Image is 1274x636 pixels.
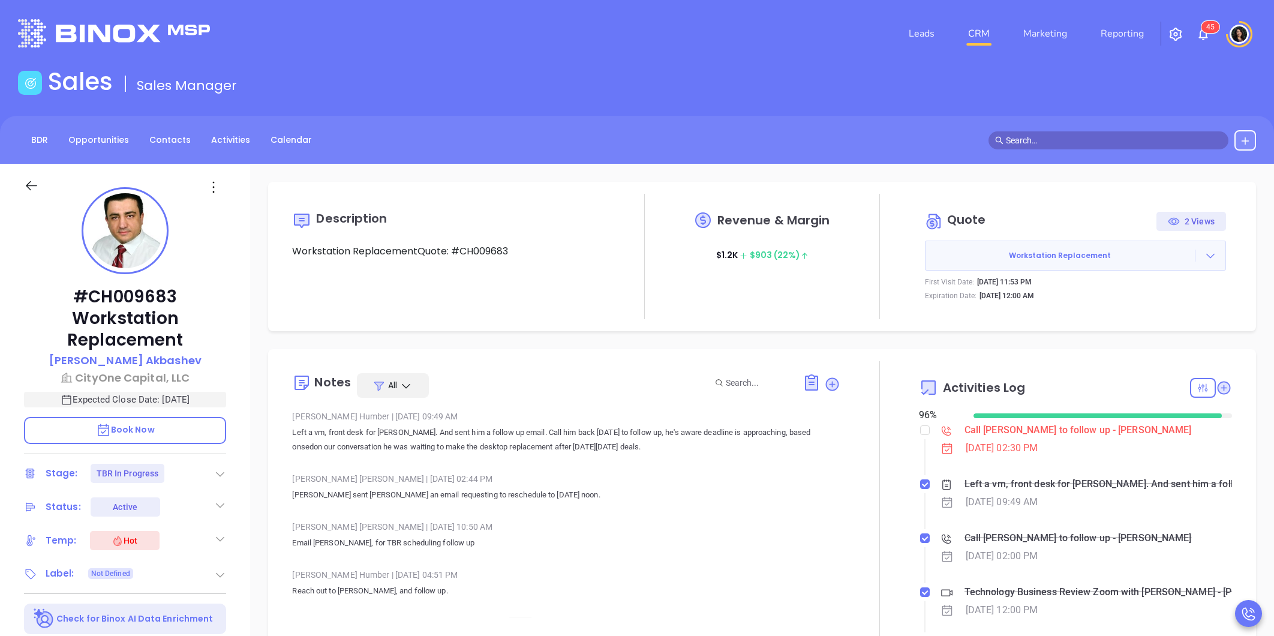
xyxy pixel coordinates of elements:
[46,464,78,482] div: Stage:
[943,382,1025,394] span: Activities Log
[925,212,944,231] img: Circle dollar
[292,518,840,536] div: [PERSON_NAME] [PERSON_NAME] [DATE] 10:50 AM
[963,22,994,46] a: CRM
[46,565,74,583] div: Label:
[112,533,137,548] div: Hot
[717,214,830,226] span: Revenue & Margin
[1196,27,1210,41] img: iconNotification
[61,130,136,150] a: Opportunities
[56,613,213,625] p: Check for Binox AI Data Enrichment
[316,210,387,227] span: Description
[292,244,605,259] p: Workstation ReplacementQuote: #CH009683
[716,244,809,266] p: $ 1.2K
[740,249,808,261] span: $ 903 (22%)
[292,407,840,425] div: [PERSON_NAME] Humber [DATE] 09:49 AM
[49,352,202,370] a: [PERSON_NAME] Akbashev
[1210,23,1215,31] span: 5
[91,567,130,580] span: Not Defined
[113,497,137,517] div: Active
[1206,23,1210,31] span: 4
[966,439,1038,457] div: [DATE] 02:30 PM
[925,241,1226,271] button: Workstation Replacement
[48,67,113,96] h1: Sales
[1168,212,1215,231] div: 2 Views
[964,583,1235,601] div: Technology Business Review Zoom with [PERSON_NAME] - [PERSON_NAME]
[726,376,789,389] input: Search...
[1230,25,1249,44] img: user
[292,584,840,598] p: Reach out to [PERSON_NAME], and follow up.
[24,392,226,407] p: Expected Close Date: [DATE]
[1168,27,1183,41] img: iconSetting
[426,522,428,532] span: |
[142,130,198,150] a: Contacts
[292,488,840,502] p: [PERSON_NAME] sent [PERSON_NAME] an email requesting to reschedule to [DATE] noon.
[966,547,1038,565] div: [DATE] 02:00 PM
[88,193,163,268] img: profile-user
[966,601,1038,619] div: [DATE] 12:00 PM
[964,475,1235,493] div: Left a vm, front desk for [PERSON_NAME]. And sent him a follow up email. Call him back [DATE] to ...
[926,250,1195,261] span: Workstation Replacement
[292,425,840,454] p: Left a vm, front desk for [PERSON_NAME]. And sent him a follow up email. Call him back [DATE] to ...
[995,136,1003,145] span: search
[96,424,155,436] span: Book Now
[292,614,840,632] div: Binox AI Insights [PERSON_NAME] | [DATE] 03:58 PM
[1096,22,1149,46] a: Reporting
[904,22,939,46] a: Leads
[392,412,393,421] span: |
[18,19,210,47] img: logo
[1006,134,1222,147] input: Search…
[46,532,77,550] div: Temp:
[49,352,202,368] p: [PERSON_NAME] Akbashev
[24,130,55,150] a: BDR
[204,130,257,150] a: Activities
[947,211,986,228] span: Quote
[24,286,226,351] p: #CH009683 Workstation Replacement
[925,290,976,301] p: Expiration Date:
[964,421,1192,439] div: Call [PERSON_NAME] to follow up - [PERSON_NAME]
[292,470,840,488] div: [PERSON_NAME] [PERSON_NAME] [DATE] 02:44 PM
[388,379,397,391] span: All
[34,608,55,629] img: Ai-Enrich-DaqCidB-.svg
[966,493,1038,511] div: [DATE] 09:49 AM
[46,498,81,516] div: Status:
[314,376,351,388] div: Notes
[964,529,1192,547] div: Call [PERSON_NAME] to follow up - [PERSON_NAME]
[263,130,319,150] a: Calendar
[392,570,393,580] span: |
[292,536,840,550] p: Email [PERSON_NAME], for TBR scheduling follow up
[24,370,226,386] a: CityOne Capital, LLC
[979,290,1034,301] p: [DATE] 12:00 AM
[507,617,533,629] span: Beta
[97,464,159,483] div: TBR In Progress
[1018,22,1072,46] a: Marketing
[919,408,959,422] div: 96 %
[426,474,428,484] span: |
[925,277,974,287] p: First Visit Date:
[977,277,1032,287] p: [DATE] 11:53 PM
[1201,21,1219,33] sup: 45
[292,566,840,584] div: [PERSON_NAME] Humber [DATE] 04:51 PM
[137,76,237,95] span: Sales Manager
